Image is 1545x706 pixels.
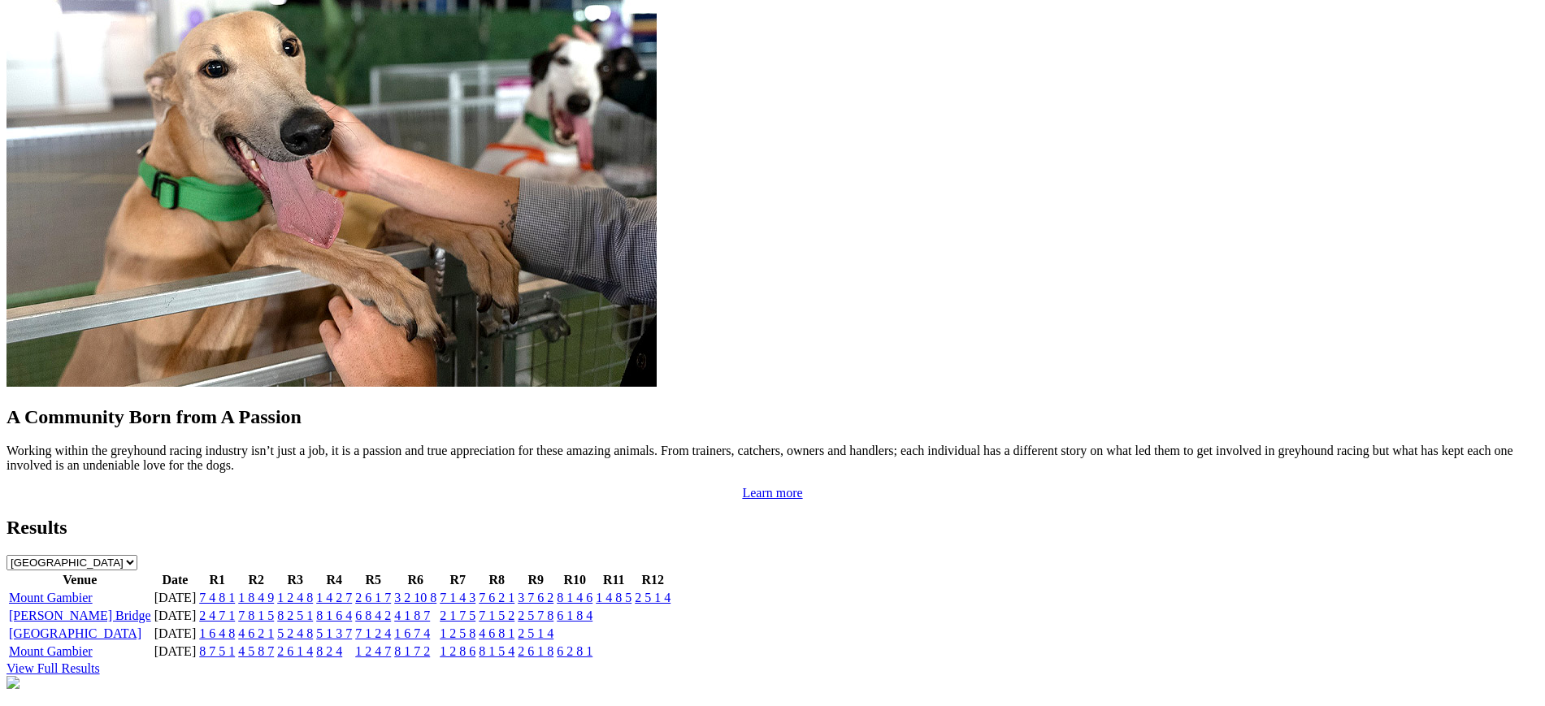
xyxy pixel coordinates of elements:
[394,591,436,604] a: 3 2 10 8
[557,609,592,622] a: 6 1 8 4
[596,591,631,604] a: 1 4 8 5
[154,643,197,660] td: [DATE]
[316,609,352,622] a: 8 1 6 4
[315,572,353,588] th: R4
[199,609,235,622] a: 2 4 7 1
[479,644,514,658] a: 8 1 5 4
[7,444,1538,473] p: Working within the greyhound racing industry isn’t just a job, it is a passion and true appreciat...
[9,644,93,658] a: Mount Gambier
[316,626,352,640] a: 5 1 3 7
[393,572,437,588] th: R6
[479,609,514,622] a: 7 1 5 2
[238,626,274,640] a: 4 6 2 1
[198,572,236,588] th: R1
[277,626,313,640] a: 5 2 4 8
[355,609,391,622] a: 6 8 4 2
[316,591,352,604] a: 1 4 2 7
[238,609,274,622] a: 7 8 1 5
[518,626,553,640] a: 2 5 1 4
[7,406,1538,428] h2: A Community Born from A Passion
[355,591,391,604] a: 2 6 1 7
[9,609,151,622] a: [PERSON_NAME] Bridge
[517,572,554,588] th: R9
[277,591,313,604] a: 1 2 4 8
[479,591,514,604] a: 7 6 2 1
[595,572,632,588] th: R11
[478,572,515,588] th: R8
[154,626,197,642] td: [DATE]
[9,626,141,640] a: [GEOGRAPHIC_DATA]
[440,591,475,604] a: 7 1 4 3
[479,626,514,640] a: 4 6 8 1
[199,626,235,640] a: 1 6 4 8
[440,609,475,622] a: 2 1 7 5
[7,676,20,689] img: chasers_homepage.jpg
[7,661,100,675] a: View Full Results
[634,572,671,588] th: R12
[277,644,313,658] a: 2 6 1 4
[557,644,592,658] a: 6 2 8 1
[199,591,235,604] a: 7 4 8 1
[354,572,392,588] th: R5
[238,591,274,604] a: 1 8 4 9
[9,591,93,604] a: Mount Gambier
[316,644,342,658] a: 8 2 4
[440,626,475,640] a: 1 2 5 8
[394,626,430,640] a: 1 6 7 4
[154,590,197,606] td: [DATE]
[557,591,592,604] a: 8 1 4 6
[394,644,430,658] a: 8 1 7 2
[277,609,313,622] a: 8 2 5 1
[518,609,553,622] a: 2 5 7 8
[635,591,671,604] a: 2 5 1 4
[154,572,197,588] th: Date
[439,572,476,588] th: R7
[237,572,275,588] th: R2
[276,572,314,588] th: R3
[355,644,391,658] a: 1 2 4 7
[518,591,553,604] a: 3 7 6 2
[518,644,553,658] a: 2 6 1 8
[199,644,235,658] a: 8 7 5 1
[238,644,274,658] a: 4 5 8 7
[556,572,593,588] th: R10
[355,626,391,640] a: 7 1 2 4
[154,608,197,624] td: [DATE]
[394,609,430,622] a: 4 1 8 7
[742,486,802,500] a: Learn more
[8,572,152,588] th: Venue
[440,644,475,658] a: 1 2 8 6
[7,517,1538,539] h2: Results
